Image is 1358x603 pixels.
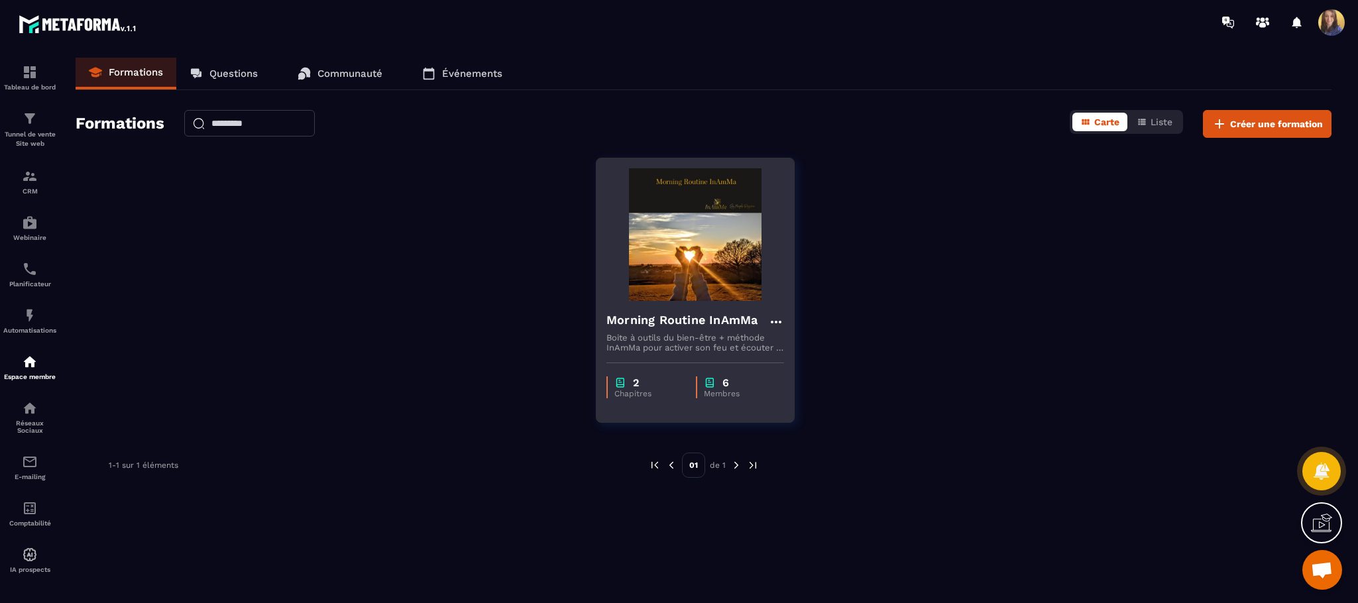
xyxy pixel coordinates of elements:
img: email [22,454,38,470]
p: IA prospects [3,566,56,573]
img: formation [22,64,38,80]
p: Boite à outils du bien-être + méthode InAmMa pour activer son feu et écouter la voix de son coeur... [606,333,784,353]
p: E-mailing [3,473,56,480]
p: Comptabilité [3,520,56,527]
p: Espace membre [3,373,56,380]
div: Ouvrir le chat [1302,550,1342,590]
a: formationformationCRM [3,158,56,205]
img: next [747,459,759,471]
a: Formations [76,58,176,89]
p: Questions [209,68,258,80]
p: Planificateur [3,280,56,288]
img: automations [22,215,38,231]
img: prev [665,459,677,471]
img: formation [22,168,38,184]
p: Webinaire [3,234,56,241]
a: accountantaccountantComptabilité [3,490,56,537]
p: Automatisations [3,327,56,334]
p: Formations [109,66,163,78]
button: Carte [1072,113,1127,131]
h2: Formations [76,110,164,138]
p: de 1 [710,460,726,470]
a: Communauté [284,58,396,89]
img: next [730,459,742,471]
a: Événements [409,58,516,89]
img: automations [22,354,38,370]
h4: Morning Routine InAmMa [606,311,758,329]
img: social-network [22,400,38,416]
img: scheduler [22,261,38,277]
p: CRM [3,188,56,195]
img: chapter [704,376,716,389]
p: Événements [442,68,502,80]
a: emailemailE-mailing [3,444,56,490]
img: automations [22,307,38,323]
img: automations [22,547,38,563]
p: 1-1 sur 1 éléments [109,461,178,470]
p: 2 [633,376,639,389]
a: social-networksocial-networkRéseaux Sociaux [3,390,56,444]
p: Tunnel de vente Site web [3,130,56,148]
img: formation [22,111,38,127]
a: formationformationTunnel de vente Site web [3,101,56,158]
p: 6 [722,376,729,389]
p: Réseaux Sociaux [3,419,56,434]
p: Membres [704,389,771,398]
span: Liste [1151,117,1172,127]
a: formationformationTableau de bord [3,54,56,101]
a: Questions [176,58,271,89]
a: automationsautomationsWebinaire [3,205,56,251]
a: automationsautomationsEspace membre [3,344,56,390]
img: chapter [614,376,626,389]
p: 01 [682,453,705,478]
p: Communauté [317,68,382,80]
span: Créer une formation [1230,117,1323,131]
a: schedulerschedulerPlanificateur [3,251,56,298]
img: formation-background [606,168,784,301]
button: Créer une formation [1203,110,1331,138]
a: formation-backgroundMorning Routine InAmMaBoite à outils du bien-être + méthode InAmMa pour activ... [596,158,811,439]
p: Chapitres [614,389,683,398]
img: prev [649,459,661,471]
button: Liste [1129,113,1180,131]
span: Carte [1094,117,1119,127]
img: logo [19,12,138,36]
p: Tableau de bord [3,83,56,91]
a: automationsautomationsAutomatisations [3,298,56,344]
img: accountant [22,500,38,516]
